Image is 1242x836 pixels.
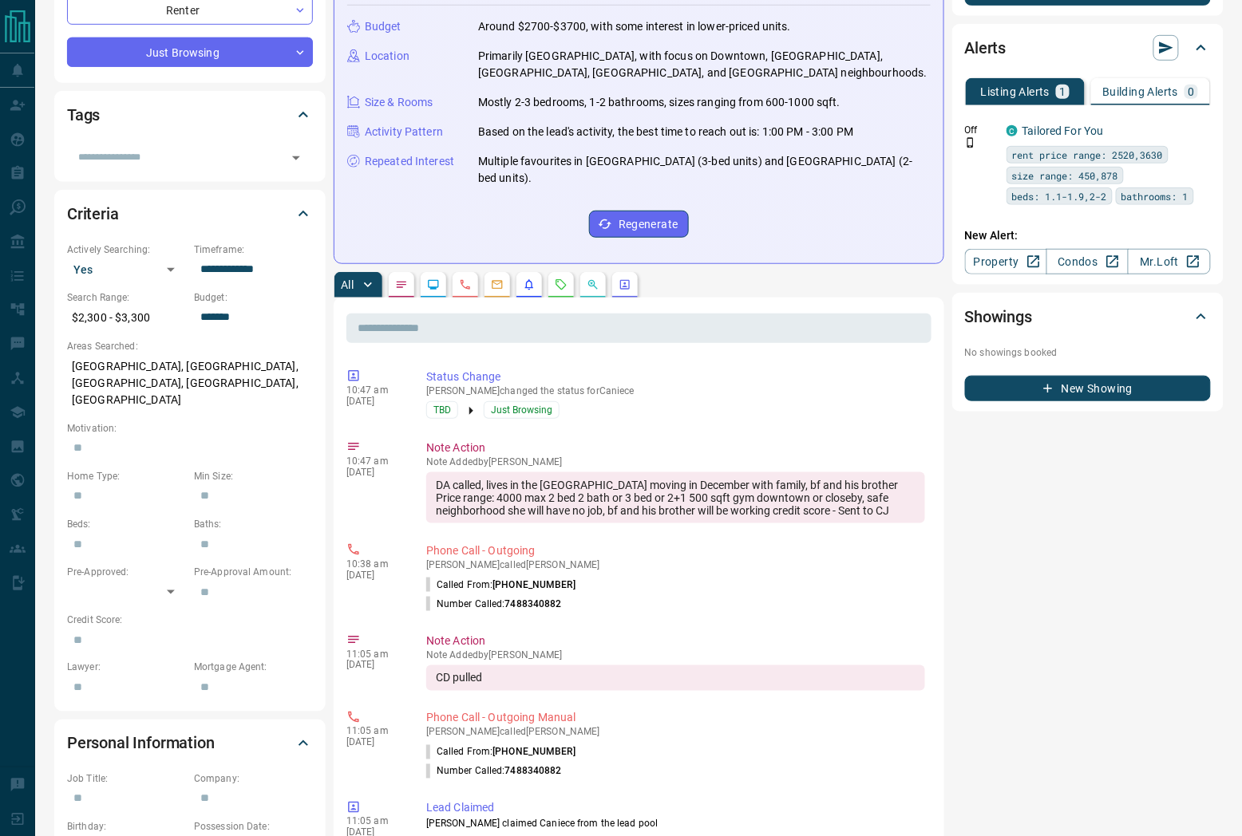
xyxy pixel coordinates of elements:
[346,455,402,467] p: 10:47 am
[426,817,925,831] p: [PERSON_NAME] claimed Caniece from the lead pool
[67,339,313,353] p: Areas Searched:
[67,257,186,282] div: Yes
[589,211,689,238] button: Regenerate
[965,29,1211,67] div: Alerts
[67,772,186,787] p: Job Title:
[505,598,562,609] span: 7488340882
[459,278,472,291] svg: Calls
[426,727,925,738] p: [PERSON_NAME] called [PERSON_NAME]
[1012,168,1118,183] span: size range: 450,878
[426,456,925,467] p: Note Added by [PERSON_NAME]
[965,137,976,148] svg: Push Notification Only
[965,304,1033,329] h2: Showings
[194,290,313,305] p: Budget:
[365,124,443,140] p: Activity Pattern
[346,726,402,737] p: 11:05 am
[1046,249,1129,274] a: Condos
[1022,124,1104,137] a: Tailored For You
[67,731,215,756] h2: Personal Information
[587,278,599,291] svg: Opportunities
[67,201,119,227] h2: Criteria
[194,243,313,257] p: Timeframe:
[395,278,408,291] svg: Notes
[1059,86,1066,97] p: 1
[346,558,402,570] p: 10:38 am
[491,402,552,418] span: Just Browsing
[426,597,562,611] p: Number Called:
[67,353,313,413] p: [GEOGRAPHIC_DATA], [GEOGRAPHIC_DATA], [GEOGRAPHIC_DATA], [GEOGRAPHIC_DATA], [GEOGRAPHIC_DATA]
[426,764,562,779] p: Number Called:
[426,800,925,817] p: Lead Claimed
[426,665,925,691] div: CD pulled
[433,402,451,418] span: TBD
[346,737,402,748] p: [DATE]
[426,745,576,759] p: Called From:
[478,18,791,35] p: Around $2700-$3700, with some interest in lower-priced units.
[346,649,402,660] p: 11:05 am
[194,772,313,787] p: Company:
[1012,188,1107,204] span: beds: 1.1-1.9,2-2
[478,153,931,187] p: Multiple favourites in [GEOGRAPHIC_DATA] (3-bed units) and [GEOGRAPHIC_DATA] (2-bed units).
[427,278,440,291] svg: Lead Browsing Activity
[67,290,186,305] p: Search Range:
[965,227,1211,244] p: New Alert:
[194,469,313,483] p: Min Size:
[965,345,1211,360] p: No showings booked
[67,661,186,675] p: Lawyer:
[426,710,925,727] p: Phone Call - Outgoing Manual
[67,469,186,483] p: Home Type:
[426,385,925,396] p: [PERSON_NAME] changed the status for Caniece
[346,660,402,671] p: [DATE]
[478,124,853,140] p: Based on the lead's activity, the best time to reach out is: 1:00 PM - 3:00 PM
[194,820,313,834] p: Possession Date:
[426,542,925,559] p: Phone Call - Outgoing
[981,86,1050,97] p: Listing Alerts
[1102,86,1178,97] p: Building Alerts
[492,579,576,590] span: [PHONE_NUMBER]
[1012,147,1163,163] span: rent price range: 2520,3630
[67,102,100,128] h2: Tags
[1007,125,1018,136] div: condos.ca
[67,243,186,257] p: Actively Searching:
[346,816,402,827] p: 11:05 am
[67,517,186,531] p: Beds:
[965,123,997,137] p: Off
[555,278,568,291] svg: Requests
[67,724,313,763] div: Personal Information
[426,649,925,661] p: Note Added by [PERSON_NAME]
[67,421,313,436] p: Motivation:
[492,747,576,758] span: [PHONE_NUMBER]
[426,633,925,649] p: Note Action
[346,384,402,396] p: 10:47 am
[619,278,631,291] svg: Agent Actions
[478,94,841,111] p: Mostly 2-3 bedrooms, 1-2 bathrooms, sizes ranging from 600-1000 sqft.
[491,278,504,291] svg: Emails
[365,153,454,170] p: Repeated Interest
[426,559,925,570] p: [PERSON_NAME] called [PERSON_NAME]
[67,613,313,627] p: Credit Score:
[67,195,313,233] div: Criteria
[426,472,925,523] div: DA called, lives in the [GEOGRAPHIC_DATA] moving in December with family, bf and his brother Pric...
[965,249,1047,274] a: Property
[341,279,354,290] p: All
[1121,188,1189,204] span: bathrooms: 1
[365,18,401,35] p: Budget
[346,467,402,478] p: [DATE]
[194,565,313,579] p: Pre-Approval Amount:
[426,369,925,385] p: Status Change
[346,396,402,407] p: [DATE]
[194,517,313,531] p: Baths:
[965,376,1211,401] button: New Showing
[426,578,576,592] p: Called From:
[523,278,536,291] svg: Listing Alerts
[426,440,925,456] p: Note Action
[365,94,433,111] p: Size & Rooms
[67,305,186,331] p: $2,300 - $3,300
[365,48,409,65] p: Location
[67,565,186,579] p: Pre-Approved:
[194,661,313,675] p: Mortgage Agent:
[1188,86,1194,97] p: 0
[285,147,307,169] button: Open
[67,820,186,834] p: Birthday:
[505,766,562,777] span: 7488340882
